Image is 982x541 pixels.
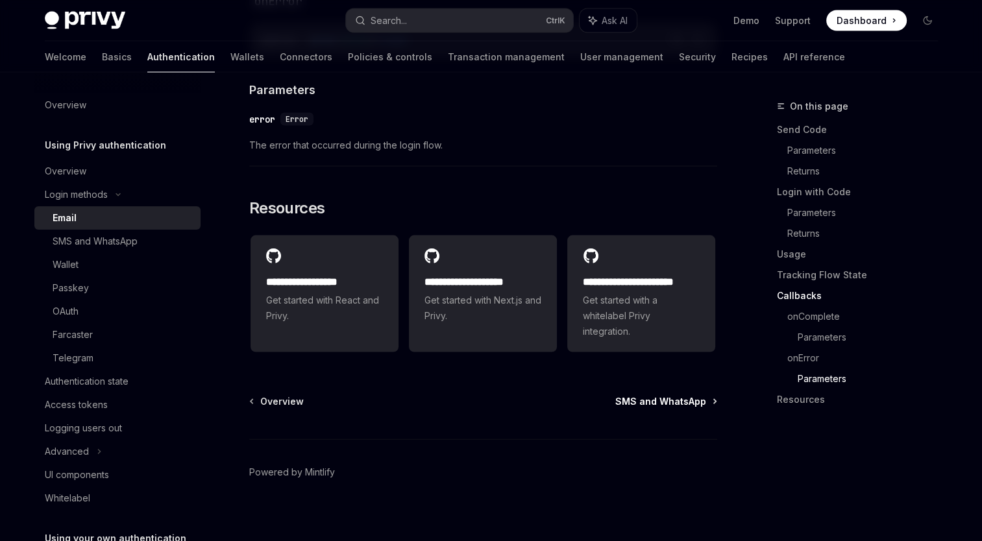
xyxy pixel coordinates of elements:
[787,161,948,182] a: Returns
[602,14,628,27] span: Ask AI
[787,223,948,244] a: Returns
[249,81,315,99] span: Parameters
[249,198,325,219] span: Resources
[249,466,335,479] a: Powered by Mintlify
[53,234,138,249] div: SMS and WhatsApp
[34,253,201,276] a: Wallet
[679,42,716,73] a: Security
[260,395,304,408] span: Overview
[798,368,948,389] a: Parameters
[580,42,663,73] a: User management
[34,93,201,117] a: Overview
[249,113,275,126] div: error
[53,280,89,296] div: Passkey
[53,257,79,272] div: Wallet
[102,42,132,73] a: Basics
[826,10,907,31] a: Dashboard
[787,140,948,161] a: Parameters
[790,99,848,114] span: On this page
[615,395,716,408] a: SMS and WhatsApp
[45,97,86,113] div: Overview
[777,285,948,306] a: Callbacks
[53,327,93,343] div: Farcaster
[787,306,948,327] a: onComplete
[580,9,637,32] button: Ask AI
[34,206,201,230] a: Email
[45,420,122,436] div: Logging users out
[371,13,407,29] div: Search...
[45,163,86,179] div: Overview
[783,42,845,73] a: API reference
[45,187,108,202] div: Login methods
[346,9,573,32] button: Search...CtrlK
[53,350,93,366] div: Telegram
[34,487,201,510] a: Whitelabel
[798,327,948,348] a: Parameters
[34,416,201,440] a: Logging users out
[777,265,948,285] a: Tracking Flow State
[424,293,541,324] span: Get started with Next.js and Privy.
[249,138,717,153] span: The error that occurred during the login flow.
[583,293,700,339] span: Get started with a whitelabel Privy integration.
[34,230,201,253] a: SMS and WhatsApp
[615,395,706,408] span: SMS and WhatsApp
[45,397,108,413] div: Access tokens
[546,16,565,26] span: Ctrl K
[787,202,948,223] a: Parameters
[777,182,948,202] a: Login with Code
[34,323,201,346] a: Farcaster
[837,14,887,27] span: Dashboard
[34,160,201,183] a: Overview
[45,138,166,153] h5: Using Privy authentication
[731,42,768,73] a: Recipes
[266,293,383,324] span: Get started with React and Privy.
[53,210,77,226] div: Email
[34,346,201,370] a: Telegram
[286,114,308,125] span: Error
[775,14,811,27] a: Support
[348,42,432,73] a: Policies & controls
[34,276,201,300] a: Passkey
[230,42,264,73] a: Wallets
[777,119,948,140] a: Send Code
[45,12,125,30] img: dark logo
[34,300,201,323] a: OAuth
[777,389,948,410] a: Resources
[45,42,86,73] a: Welcome
[45,490,90,506] div: Whitelabel
[45,467,109,483] div: UI components
[45,374,129,389] div: Authentication state
[34,393,201,416] a: Access tokens
[733,14,759,27] a: Demo
[45,444,89,459] div: Advanced
[787,348,948,368] a: onError
[34,370,201,393] a: Authentication state
[147,42,215,73] a: Authentication
[917,10,938,31] button: Toggle dark mode
[34,463,201,487] a: UI components
[777,244,948,265] a: Usage
[448,42,565,73] a: Transaction management
[251,395,304,408] a: Overview
[280,42,332,73] a: Connectors
[53,304,79,319] div: OAuth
